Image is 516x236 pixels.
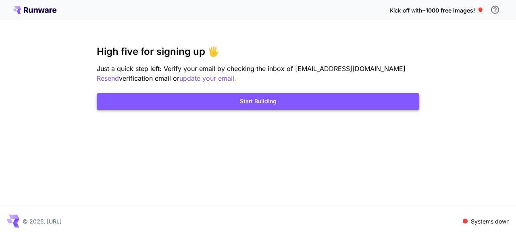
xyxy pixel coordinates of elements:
span: Kick off with [390,7,422,14]
span: Just a quick step left: Verify your email by checking the inbox of [EMAIL_ADDRESS][DOMAIN_NAME] [97,65,406,73]
button: In order to qualify for free credit, you need to sign up with a business email address and click ... [487,2,503,18]
button: Start Building [97,93,419,110]
span: ~1000 free images! 🎈 [422,7,484,14]
p: © 2025, [URL] [23,217,62,226]
button: Resend [97,73,119,84]
button: update your email. [179,73,236,84]
p: Systems down [471,217,510,226]
span: verification email or [119,74,179,82]
h3: High five for signing up 🖐️ [97,46,419,57]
